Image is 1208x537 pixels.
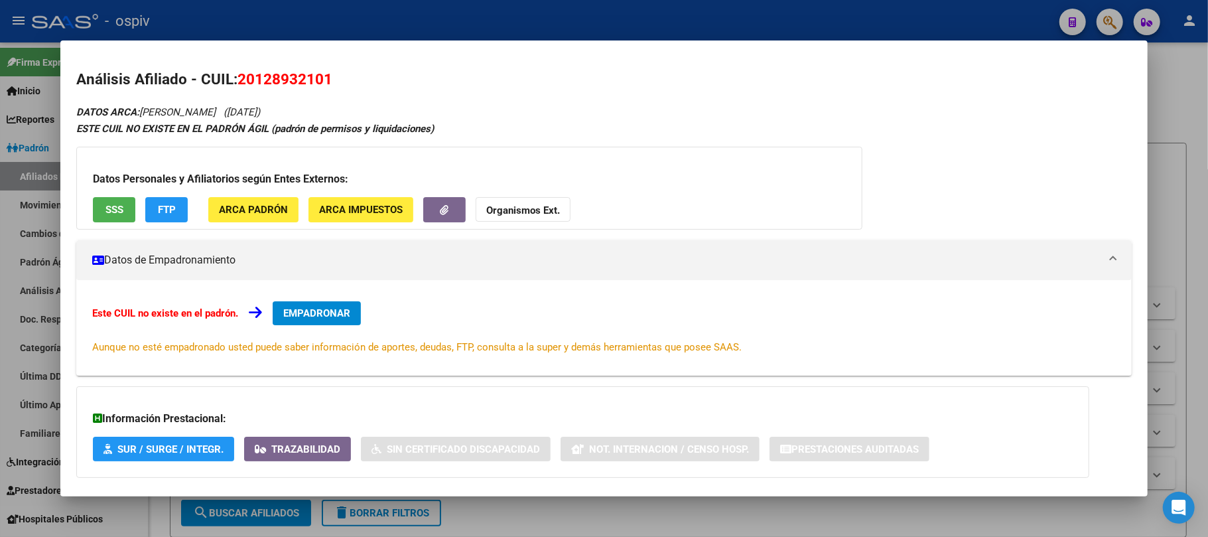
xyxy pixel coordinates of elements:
span: Aunque no esté empadronado usted puede saber información de aportes, deudas, FTP, consulta a la s... [92,341,742,353]
strong: Organismos Ext. [486,205,560,217]
div: Datos de Empadronamiento [76,280,1132,376]
button: Sin Certificado Discapacidad [361,437,551,461]
h3: Datos Personales y Afiliatorios según Entes Externos: [93,171,846,187]
button: Not. Internacion / Censo Hosp. [561,437,760,461]
strong: ESTE CUIL NO EXISTE EN EL PADRÓN ÁGIL (padrón de permisos y liquidaciones) [76,123,434,135]
span: ARCA Impuestos [319,204,403,216]
button: ARCA Padrón [208,197,299,222]
span: ARCA Padrón [219,204,288,216]
span: SUR / SURGE / INTEGR. [117,443,224,455]
span: EMPADRONAR [283,307,350,319]
span: FTP [158,204,176,216]
button: Organismos Ext. [476,197,570,222]
span: Trazabilidad [271,443,340,455]
button: ARCA Impuestos [308,197,413,222]
mat-panel-title: Datos de Empadronamiento [92,252,1100,268]
span: Not. Internacion / Censo Hosp. [589,443,749,455]
button: SSS [93,197,135,222]
button: Trazabilidad [244,437,351,461]
span: 20128932101 [237,70,332,88]
span: [PERSON_NAME] [76,106,216,118]
span: ([DATE]) [224,106,260,118]
div: Open Intercom Messenger [1163,492,1195,524]
mat-expansion-panel-header: Datos de Empadronamiento [76,240,1132,280]
button: FTP [145,197,188,222]
button: SUR / SURGE / INTEGR. [93,437,234,461]
button: EMPADRONAR [273,301,361,325]
strong: Este CUIL no existe en el padrón. [92,307,238,319]
span: Sin Certificado Discapacidad [387,443,540,455]
strong: DATOS ARCA: [76,106,139,118]
button: Prestaciones Auditadas [770,437,929,461]
span: Prestaciones Auditadas [791,443,919,455]
h3: Información Prestacional: [93,411,1073,427]
h2: Análisis Afiliado - CUIL: [76,68,1132,91]
span: SSS [105,204,123,216]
